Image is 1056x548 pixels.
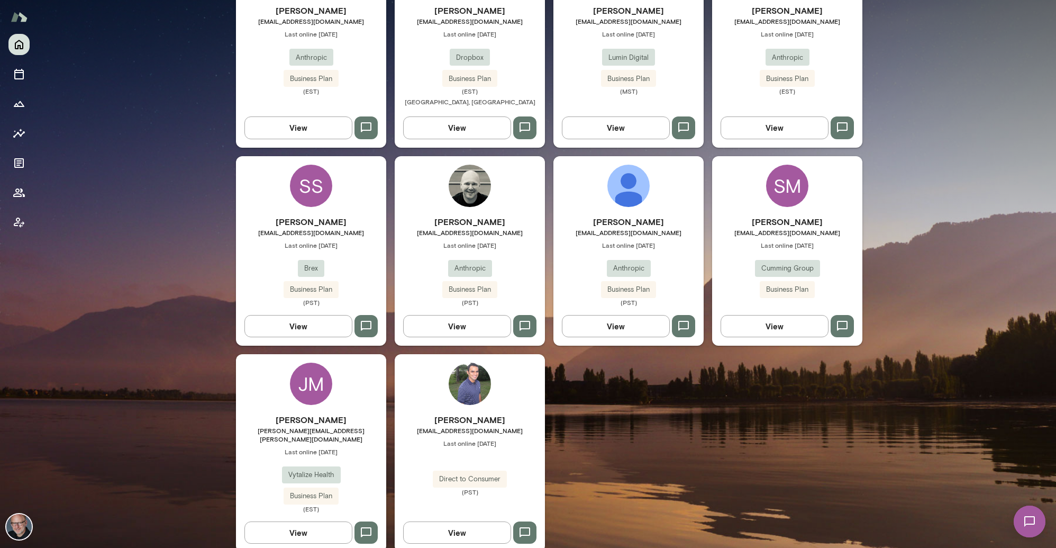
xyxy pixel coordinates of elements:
[282,470,341,480] span: Vytalize Health
[236,215,386,228] h6: [PERSON_NAME]
[236,241,386,249] span: Last online [DATE]
[244,315,352,337] button: View
[395,4,545,17] h6: [PERSON_NAME]
[712,17,862,25] span: [EMAIL_ADDRESS][DOMAIN_NAME]
[433,474,507,484] span: Direct to Consumer
[284,74,339,84] span: Business Plan
[760,74,815,84] span: Business Plan
[395,87,545,95] span: (EST)
[403,315,511,337] button: View
[244,522,352,544] button: View
[395,228,545,237] span: [EMAIL_ADDRESS][DOMAIN_NAME]
[395,215,545,228] h6: [PERSON_NAME]
[403,116,511,139] button: View
[8,64,30,85] button: Sessions
[602,52,655,63] span: Lumin Digital
[284,491,339,501] span: Business Plan
[395,488,545,496] span: (PST)
[8,182,30,203] button: Members
[712,30,862,38] span: Last online [DATE]
[403,522,511,544] button: View
[395,439,545,447] span: Last online [DATE]
[562,315,670,337] button: View
[712,228,862,237] span: [EMAIL_ADDRESS][DOMAIN_NAME]
[8,34,30,55] button: Home
[553,17,704,25] span: [EMAIL_ADDRESS][DOMAIN_NAME]
[236,505,386,513] span: (EST)
[298,263,324,274] span: Brex
[553,298,704,307] span: (PST)
[236,414,386,426] h6: [PERSON_NAME]
[712,87,862,95] span: (EST)
[11,7,28,27] img: Mento
[450,52,490,63] span: Dropbox
[553,215,704,228] h6: [PERSON_NAME]
[8,123,30,144] button: Insights
[395,30,545,38] span: Last online [DATE]
[284,284,339,295] span: Business Plan
[8,152,30,174] button: Documents
[712,241,862,249] span: Last online [DATE]
[236,30,386,38] span: Last online [DATE]
[449,165,491,207] img: Ryan Bergauer
[236,447,386,456] span: Last online [DATE]
[236,298,386,307] span: (PST)
[721,315,829,337] button: View
[760,284,815,295] span: Business Plan
[405,98,535,105] span: [GEOGRAPHIC_DATA], [GEOGRAPHIC_DATA]
[766,52,809,63] span: Anthropic
[601,74,656,84] span: Business Plan
[6,514,32,540] img: Nick Gould
[236,228,386,237] span: [EMAIL_ADDRESS][DOMAIN_NAME]
[553,228,704,237] span: [EMAIL_ADDRESS][DOMAIN_NAME]
[244,116,352,139] button: View
[712,4,862,17] h6: [PERSON_NAME]
[607,165,650,207] img: Francesco Mosconi
[553,87,704,95] span: (MST)
[290,363,332,405] div: JM
[712,215,862,228] h6: [PERSON_NAME]
[449,363,491,405] img: Krishna Bhat
[721,116,829,139] button: View
[236,17,386,25] span: [EMAIL_ADDRESS][DOMAIN_NAME]
[236,426,386,443] span: [PERSON_NAME][EMAIL_ADDRESS][PERSON_NAME][DOMAIN_NAME]
[562,116,670,139] button: View
[553,30,704,38] span: Last online [DATE]
[766,165,808,207] div: SM
[553,241,704,249] span: Last online [DATE]
[755,263,820,274] span: Cumming Group
[395,241,545,249] span: Last online [DATE]
[395,17,545,25] span: [EMAIL_ADDRESS][DOMAIN_NAME]
[395,414,545,426] h6: [PERSON_NAME]
[290,165,332,207] div: SS
[8,93,30,114] button: Growth Plan
[442,284,497,295] span: Business Plan
[8,212,30,233] button: Client app
[448,263,492,274] span: Anthropic
[395,298,545,307] span: (PST)
[289,52,333,63] span: Anthropic
[553,4,704,17] h6: [PERSON_NAME]
[236,4,386,17] h6: [PERSON_NAME]
[601,284,656,295] span: Business Plan
[236,87,386,95] span: (EST)
[607,263,651,274] span: Anthropic
[395,426,545,435] span: [EMAIL_ADDRESS][DOMAIN_NAME]
[442,74,497,84] span: Business Plan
